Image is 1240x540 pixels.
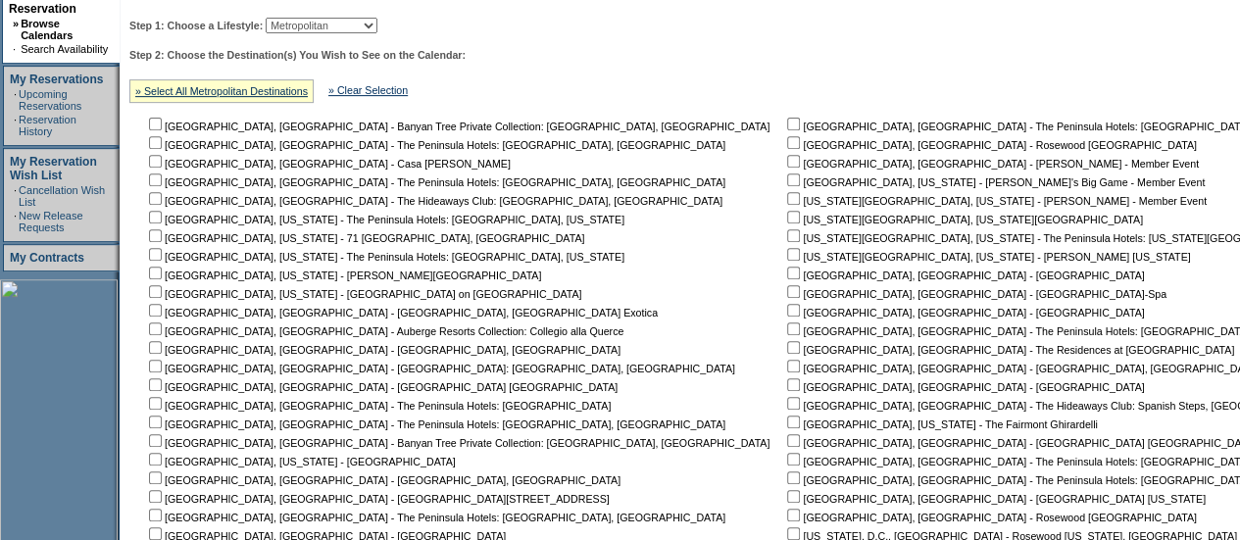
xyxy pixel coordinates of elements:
[19,114,76,137] a: Reservation History
[145,139,725,151] nobr: [GEOGRAPHIC_DATA], [GEOGRAPHIC_DATA] - The Peninsula Hotels: [GEOGRAPHIC_DATA], [GEOGRAPHIC_DATA]
[145,270,541,281] nobr: [GEOGRAPHIC_DATA], [US_STATE] - [PERSON_NAME][GEOGRAPHIC_DATA]
[21,43,108,55] a: Search Availability
[783,176,1205,188] nobr: [GEOGRAPHIC_DATA], [US_STATE] - [PERSON_NAME]'s Big Game - Member Event
[19,184,105,208] a: Cancellation Wish List
[145,121,769,132] nobr: [GEOGRAPHIC_DATA], [GEOGRAPHIC_DATA] - Banyan Tree Private Collection: [GEOGRAPHIC_DATA], [GEOGRA...
[145,400,611,412] nobr: [GEOGRAPHIC_DATA], [GEOGRAPHIC_DATA] - The Peninsula Hotels: [GEOGRAPHIC_DATA]
[145,195,722,207] nobr: [GEOGRAPHIC_DATA], [GEOGRAPHIC_DATA] - The Hideaways Club: [GEOGRAPHIC_DATA], [GEOGRAPHIC_DATA]
[783,158,1199,170] nobr: [GEOGRAPHIC_DATA], [GEOGRAPHIC_DATA] - [PERSON_NAME] - Member Event
[129,20,263,31] b: Step 1: Choose a Lifestyle:
[783,288,1166,300] nobr: [GEOGRAPHIC_DATA], [GEOGRAPHIC_DATA] - [GEOGRAPHIC_DATA]-Spa
[14,210,17,233] td: ·
[145,251,624,263] nobr: [GEOGRAPHIC_DATA], [US_STATE] - The Peninsula Hotels: [GEOGRAPHIC_DATA], [US_STATE]
[145,437,769,449] nobr: [GEOGRAPHIC_DATA], [GEOGRAPHIC_DATA] - Banyan Tree Private Collection: [GEOGRAPHIC_DATA], [GEOGRA...
[145,418,725,430] nobr: [GEOGRAPHIC_DATA], [GEOGRAPHIC_DATA] - The Peninsula Hotels: [GEOGRAPHIC_DATA], [GEOGRAPHIC_DATA]
[10,155,97,182] a: My Reservation Wish List
[783,493,1206,505] nobr: [GEOGRAPHIC_DATA], [GEOGRAPHIC_DATA] - [GEOGRAPHIC_DATA] [US_STATE]
[783,381,1144,393] nobr: [GEOGRAPHIC_DATA], [GEOGRAPHIC_DATA] - [GEOGRAPHIC_DATA]
[14,184,17,208] td: ·
[14,88,17,112] td: ·
[10,73,103,86] a: My Reservations
[783,512,1196,523] nobr: [GEOGRAPHIC_DATA], [GEOGRAPHIC_DATA] - Rosewood [GEOGRAPHIC_DATA]
[145,176,725,188] nobr: [GEOGRAPHIC_DATA], [GEOGRAPHIC_DATA] - The Peninsula Hotels: [GEOGRAPHIC_DATA], [GEOGRAPHIC_DATA]
[328,84,408,96] a: » Clear Selection
[145,381,618,393] nobr: [GEOGRAPHIC_DATA], [GEOGRAPHIC_DATA] - [GEOGRAPHIC_DATA] [GEOGRAPHIC_DATA]
[783,214,1143,225] nobr: [US_STATE][GEOGRAPHIC_DATA], [US_STATE][GEOGRAPHIC_DATA]
[21,18,73,41] a: Browse Calendars
[13,43,19,55] td: ·
[145,493,610,505] nobr: [GEOGRAPHIC_DATA], [GEOGRAPHIC_DATA] - [GEOGRAPHIC_DATA][STREET_ADDRESS]
[19,210,82,233] a: New Release Requests
[783,270,1144,281] nobr: [GEOGRAPHIC_DATA], [GEOGRAPHIC_DATA] - [GEOGRAPHIC_DATA]
[14,114,17,137] td: ·
[783,251,1190,263] nobr: [US_STATE][GEOGRAPHIC_DATA], [US_STATE] - [PERSON_NAME] [US_STATE]
[145,363,735,374] nobr: [GEOGRAPHIC_DATA], [GEOGRAPHIC_DATA] - [GEOGRAPHIC_DATA]: [GEOGRAPHIC_DATA], [GEOGRAPHIC_DATA]
[145,214,624,225] nobr: [GEOGRAPHIC_DATA], [US_STATE] - The Peninsula Hotels: [GEOGRAPHIC_DATA], [US_STATE]
[783,139,1196,151] nobr: [GEOGRAPHIC_DATA], [GEOGRAPHIC_DATA] - Rosewood [GEOGRAPHIC_DATA]
[783,195,1207,207] nobr: [US_STATE][GEOGRAPHIC_DATA], [US_STATE] - [PERSON_NAME] - Member Event
[145,456,456,467] nobr: [GEOGRAPHIC_DATA], [US_STATE] - [GEOGRAPHIC_DATA]
[145,344,620,356] nobr: [GEOGRAPHIC_DATA], [GEOGRAPHIC_DATA] - [GEOGRAPHIC_DATA], [GEOGRAPHIC_DATA]
[10,251,84,265] a: My Contracts
[145,288,581,300] nobr: [GEOGRAPHIC_DATA], [US_STATE] - [GEOGRAPHIC_DATA] on [GEOGRAPHIC_DATA]
[145,474,620,486] nobr: [GEOGRAPHIC_DATA], [GEOGRAPHIC_DATA] - [GEOGRAPHIC_DATA], [GEOGRAPHIC_DATA]
[13,18,19,29] b: »
[145,232,584,244] nobr: [GEOGRAPHIC_DATA], [US_STATE] - 71 [GEOGRAPHIC_DATA], [GEOGRAPHIC_DATA]
[783,307,1144,319] nobr: [GEOGRAPHIC_DATA], [GEOGRAPHIC_DATA] - [GEOGRAPHIC_DATA]
[19,88,81,112] a: Upcoming Reservations
[783,418,1097,430] nobr: [GEOGRAPHIC_DATA], [US_STATE] - The Fairmont Ghirardelli
[129,49,466,61] b: Step 2: Choose the Destination(s) You Wish to See on the Calendar:
[783,344,1234,356] nobr: [GEOGRAPHIC_DATA], [GEOGRAPHIC_DATA] - The Residences at [GEOGRAPHIC_DATA]
[145,325,623,337] nobr: [GEOGRAPHIC_DATA], [GEOGRAPHIC_DATA] - Auberge Resorts Collection: Collegio alla Querce
[145,307,658,319] nobr: [GEOGRAPHIC_DATA], [GEOGRAPHIC_DATA] - [GEOGRAPHIC_DATA], [GEOGRAPHIC_DATA] Exotica
[145,512,725,523] nobr: [GEOGRAPHIC_DATA], [GEOGRAPHIC_DATA] - The Peninsula Hotels: [GEOGRAPHIC_DATA], [GEOGRAPHIC_DATA]
[145,158,511,170] nobr: [GEOGRAPHIC_DATA], [GEOGRAPHIC_DATA] - Casa [PERSON_NAME]
[135,85,308,97] a: » Select All Metropolitan Destinations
